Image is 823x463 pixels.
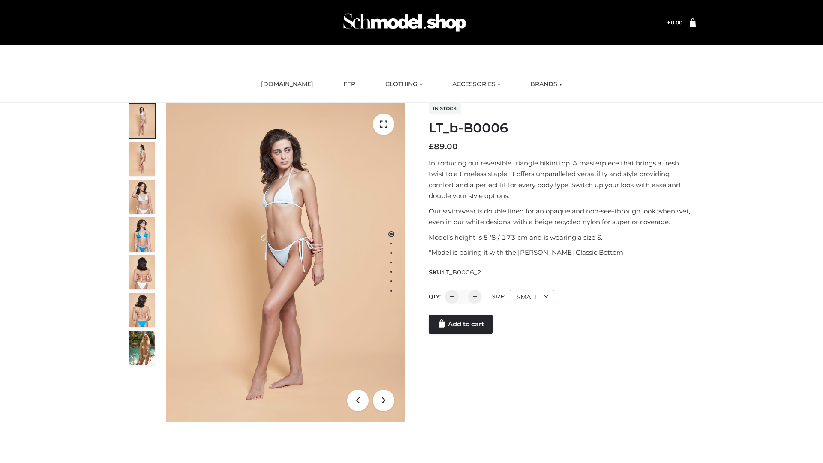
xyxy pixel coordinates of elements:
[340,6,469,39] img: Schmodel Admin 964
[129,217,155,252] img: ArielClassicBikiniTop_CloudNine_AzureSky_OW114ECO_4-scaled.jpg
[429,247,696,258] p: *Model is pairing it with the [PERSON_NAME] Classic Bottom
[492,293,505,300] label: Size:
[429,142,458,151] bdi: 89.00
[510,290,554,304] div: SMALL
[667,19,682,26] a: £0.00
[166,103,405,422] img: LT_b-B0006
[379,75,429,94] a: CLOTHING
[429,120,696,136] h1: LT_b-B0006
[429,232,696,243] p: Model’s height is 5 ‘8 / 173 cm and is wearing a size S.
[667,19,671,26] span: £
[429,142,434,151] span: £
[129,180,155,214] img: ArielClassicBikiniTop_CloudNine_AzureSky_OW114ECO_3-scaled.jpg
[429,267,482,277] span: SKU:
[429,293,441,300] label: QTY:
[667,19,682,26] bdi: 0.00
[255,75,320,94] a: [DOMAIN_NAME]
[337,75,362,94] a: FFP
[129,331,155,365] img: Arieltop_CloudNine_AzureSky2.jpg
[129,293,155,327] img: ArielClassicBikiniTop_CloudNine_AzureSky_OW114ECO_8-scaled.jpg
[443,268,481,276] span: LT_B0006_2
[129,142,155,176] img: ArielClassicBikiniTop_CloudNine_AzureSky_OW114ECO_2-scaled.jpg
[524,75,568,94] a: BRANDS
[429,206,696,228] p: Our swimwear is double lined for an opaque and non-see-through look when wet, even in our white d...
[429,103,461,114] span: In stock
[429,315,493,334] a: Add to cart
[129,255,155,289] img: ArielClassicBikiniTop_CloudNine_AzureSky_OW114ECO_7-scaled.jpg
[429,158,696,201] p: Introducing our reversible triangle bikini top. A masterpiece that brings a fresh twist to a time...
[446,75,507,94] a: ACCESSORIES
[129,104,155,138] img: ArielClassicBikiniTop_CloudNine_AzureSky_OW114ECO_1-scaled.jpg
